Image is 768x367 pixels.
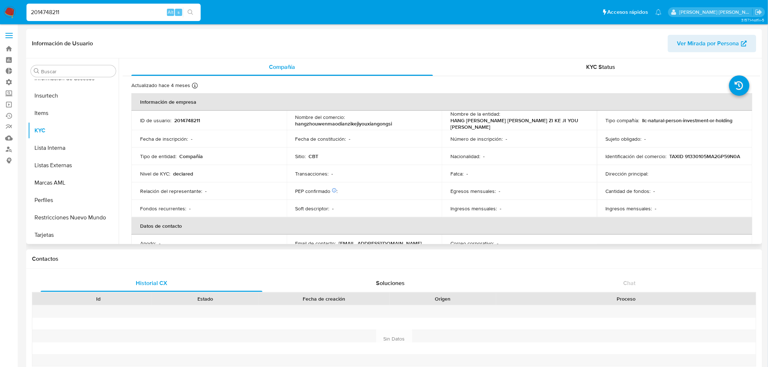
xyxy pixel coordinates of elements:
[173,170,193,177] p: declared
[606,188,651,194] p: Cantidad de fondos :
[606,153,667,160] p: Identificación del comercio :
[295,153,306,160] p: Sitio :
[501,295,751,302] div: Proceso
[269,63,295,71] span: Compañía
[140,188,202,194] p: Relación del representante :
[159,240,160,247] p: -
[506,136,507,142] p: -
[28,174,119,191] button: Marcas AML
[608,8,648,16] span: Accesos rápidos
[677,35,739,52] span: Ver Mirada por Persona
[349,136,351,142] p: -
[295,205,330,212] p: Soft descriptor :
[168,9,173,16] span: Alt
[28,139,119,157] button: Lista Interna
[655,205,657,212] p: -
[140,136,188,142] p: Fecha de inscripción :
[654,188,655,194] p: -
[28,122,119,139] button: KYC
[587,63,616,71] span: KYC Status
[295,120,392,127] p: hangzhouwenmaodianzikejiyouxiangongsi
[28,209,119,226] button: Restricciones Nuevo Mundo
[483,153,485,160] p: -
[606,170,649,177] p: Dirección principal :
[645,136,646,142] p: -
[140,170,170,177] p: Nivel de KYC :
[497,240,498,247] p: -
[140,240,156,247] p: Apodo :
[450,205,497,212] p: Ingresos mensuales :
[26,8,201,17] input: Buscar usuario o caso...
[191,136,192,142] p: -
[28,191,119,209] button: Perfiles
[668,35,756,52] button: Ver Mirada por Persona
[655,9,662,15] a: Notificaciones
[450,188,496,194] p: Egresos mensuales :
[295,136,346,142] p: Fecha de constitución :
[332,205,334,212] p: -
[500,205,501,212] p: -
[183,7,198,17] button: search-icon
[34,68,40,74] button: Buscar
[131,82,190,89] p: Actualizado hace 4 meses
[189,205,191,212] p: -
[606,205,652,212] p: Ingresos mensuales :
[136,279,167,287] span: Historial CX
[450,153,480,160] p: Nacionalidad :
[450,170,463,177] p: Fatca :
[131,217,752,235] th: Datos de contacto
[140,153,176,160] p: Tipo de entidad :
[679,9,753,16] p: mercedes.medrano@mercadolibre.com
[450,117,585,130] p: HANG [PERSON_NAME] [PERSON_NAME] ZI KE JI YOU [PERSON_NAME]
[332,170,333,177] p: -
[28,104,119,122] button: Items
[339,240,422,247] p: [EMAIL_ADDRESS][DOMAIN_NAME]
[264,295,384,302] div: Fecha de creación
[177,9,180,16] span: s
[174,117,200,124] p: 2014748211
[755,8,763,16] a: Salir
[376,279,405,287] span: Soluciones
[450,136,503,142] p: Número de inscripción :
[32,255,756,263] h1: Contactos
[606,117,640,124] p: Tipo compañía :
[295,188,338,194] p: PEP confirmado :
[606,136,642,142] p: Sujeto obligado :
[450,240,494,247] p: Correo corporativo :
[50,295,147,302] div: Id
[670,153,740,160] p: TAXID 91330105MA2GP59N0A
[179,153,203,160] p: Compañia
[41,68,113,75] input: Buscar
[295,240,336,247] p: Email de contacto :
[466,170,468,177] p: -
[642,117,733,124] p: llc-natural-person-investment-or-holding
[624,279,636,287] span: Chat
[205,188,207,194] p: -
[140,117,171,124] p: ID de usuario :
[295,170,329,177] p: Transacciones :
[140,205,186,212] p: Fondos recurrentes :
[28,226,119,244] button: Tarjetas
[450,111,500,117] p: Nombre de la entidad :
[28,87,119,104] button: Insurtech
[28,157,119,174] button: Listas Externas
[499,188,500,194] p: -
[395,295,491,302] div: Origen
[32,40,93,47] h1: Información de Usuario
[309,153,319,160] p: CBT
[295,114,345,120] p: Nombre del comercio :
[157,295,253,302] div: Estado
[131,93,752,111] th: Información de empresa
